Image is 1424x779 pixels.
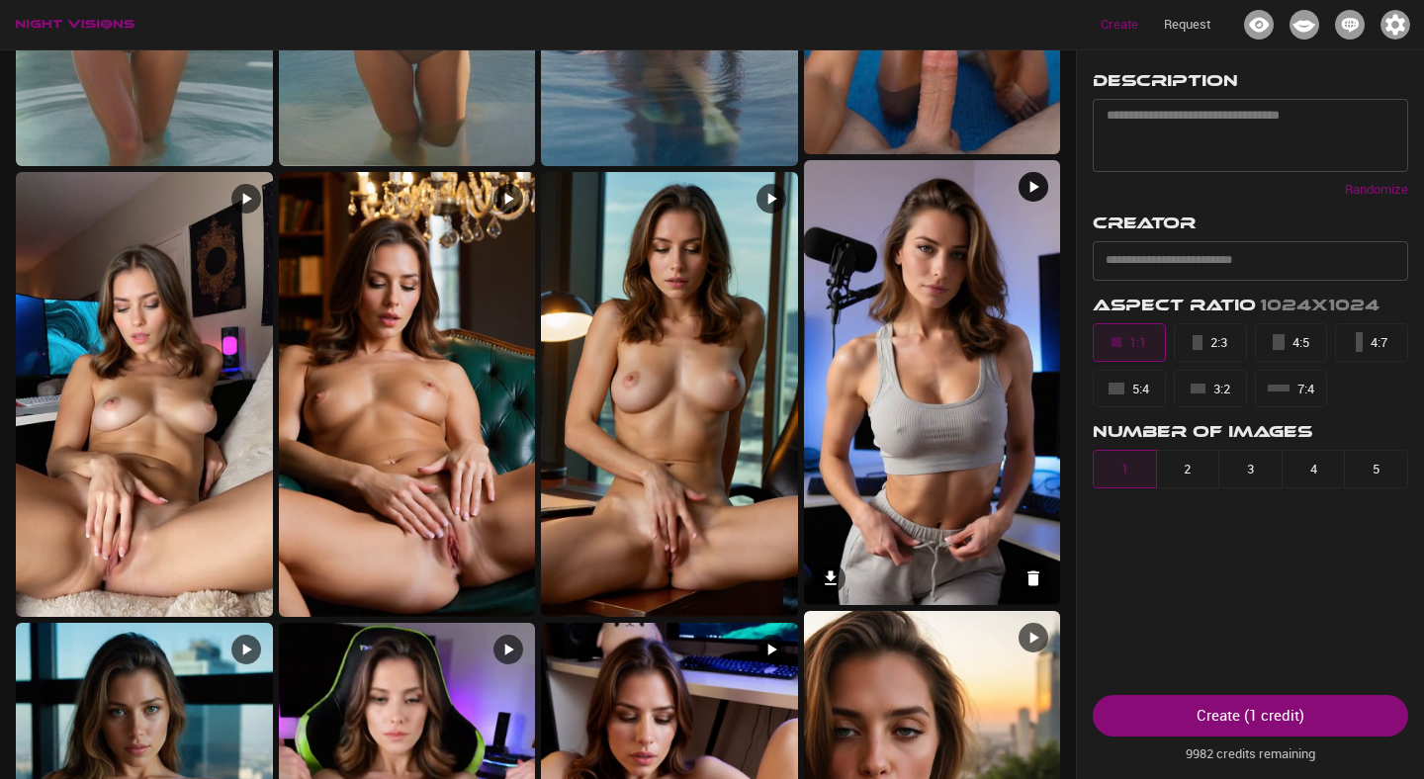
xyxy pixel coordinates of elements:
button: 3:2 [1174,370,1247,408]
h3: Number of Images [1093,423,1408,450]
h3: 1024x1024 [1260,297,1379,323]
img: Icon [1290,10,1319,40]
a: Projects [1236,15,1282,32]
button: Icon [1282,4,1327,45]
div: 7:4 [1268,378,1314,400]
h3: Description [1093,72,1238,99]
div: Create ( 1 credit ) [1197,702,1304,728]
img: Icon [1335,10,1365,40]
img: V-28 - Noa Sept NSFW Videos [16,172,273,617]
a: Collabs [1327,15,1373,32]
button: 1 [1093,450,1157,488]
button: 2 [1156,450,1220,488]
p: 9982 credits remaining [1093,736,1408,764]
button: Icon [1373,4,1418,45]
h3: Creator [1093,215,1196,241]
div: 3:2 [1191,378,1230,400]
div: 5:4 [1109,378,1149,400]
button: 4:7 [1335,323,1408,362]
div: 2:3 [1193,331,1227,354]
img: V-26 - Noa Sept NSFW Videos [541,172,798,617]
img: Icon [1380,10,1410,40]
button: Create (1 credit) [1093,695,1408,736]
img: V-25 - Noa Sept NSFW Videos [804,160,1061,605]
p: Randomize [1345,180,1408,200]
div: 4:5 [1273,331,1309,354]
button: 4:5 [1255,323,1328,362]
button: Icon [1236,4,1282,45]
button: 2:3 [1174,323,1247,362]
a: Creators [1282,15,1327,32]
img: Icon [1244,10,1274,40]
img: V-27 - Noa Sept NSFW Videos [279,172,536,617]
div: 1:1 [1112,331,1146,354]
div: 4:7 [1356,331,1387,354]
button: 3 [1218,450,1283,488]
p: Request [1164,15,1210,35]
button: 7:4 [1255,370,1328,408]
p: Create [1101,15,1138,35]
button: 1:1 [1093,323,1166,362]
h3: Aspect Ratio [1093,297,1260,323]
button: Icon [1327,4,1373,45]
button: 4 [1282,450,1346,488]
img: logo [16,20,134,30]
button: 5:4 [1093,370,1166,408]
button: 5 [1344,450,1408,488]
